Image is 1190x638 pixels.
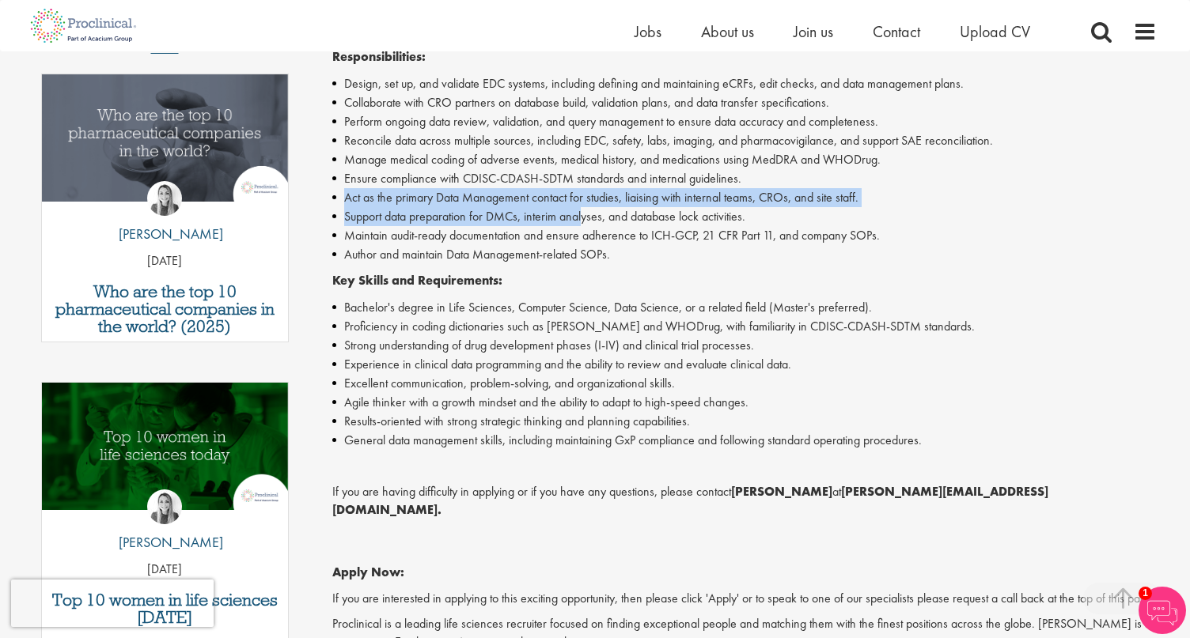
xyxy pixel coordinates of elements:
span: 1 [1139,587,1152,600]
strong: Key Skills and Requirements: [332,272,502,289]
a: Jobs [635,21,661,42]
img: Hannah Burke [147,181,182,216]
li: Support data preparation for DMCs, interim analyses, and database lock activities. [332,207,1158,226]
li: Reconcile data across multiple sources, including EDC, safety, labs, imaging, and pharmacovigilan... [332,131,1158,150]
a: Link to a post [42,74,288,214]
li: Collaborate with CRO partners on database build, validation plans, and data transfer specifications. [332,93,1158,112]
a: Join us [794,21,833,42]
img: Top 10 women in life sciences today [42,383,288,510]
p: [DATE] [42,561,288,579]
li: Strong understanding of drug development phases (I-IV) and clinical trial processes. [332,336,1158,355]
strong: Apply Now: [332,564,404,580]
a: Hannah Burke [PERSON_NAME] [107,181,223,252]
li: Ensure compliance with CDISC-CDASH-SDTM standards and internal guidelines. [332,169,1158,188]
li: Author and maintain Data Management-related SOPs. [332,245,1158,264]
li: Excellent communication, problem-solving, and organizational skills. [332,374,1158,393]
a: Link to a post [42,383,288,523]
li: Manage medical coding of adverse events, medical history, and medications using MedDRA and WHODrug. [332,150,1158,169]
a: About us [701,21,754,42]
img: Top 10 pharmaceutical companies in the world 2025 [42,74,288,202]
li: Experience in clinical data programming and the ability to review and evaluate clinical data. [332,355,1158,374]
p: If you are having difficulty in applying or if you have any questions, please contact at [332,483,1158,519]
img: Chatbot [1139,587,1186,634]
li: Act as the primary Data Management contact for studies, liaising with internal teams, CROs, and s... [332,188,1158,207]
p: [PERSON_NAME] [107,532,223,553]
p: [DATE] [42,252,288,270]
li: Results-oriented with strong strategic thinking and planning capabilities. [332,412,1158,431]
iframe: reCAPTCHA [11,579,214,627]
li: Bachelor's degree in Life Sciences, Computer Science, Data Science, or a related field (Master's ... [332,298,1158,317]
p: If you are interested in applying to this exciting opportunity, then please click 'Apply' or to s... [332,590,1158,608]
a: Upload CV [960,21,1030,42]
li: Proficiency in coding dictionaries such as [PERSON_NAME] and WHODrug, with familiarity in CDISC-C... [332,317,1158,336]
strong: [PERSON_NAME] [731,483,832,500]
li: Maintain audit-ready documentation and ensure adherence to ICH-GCP, 21 CFR Part 11, and company S... [332,226,1158,245]
a: Hannah Burke [PERSON_NAME] [107,489,223,561]
li: Perform ongoing data review, validation, and query management to ensure data accuracy and complet... [332,112,1158,131]
li: Design, set up, and validate EDC systems, including defining and maintaining eCRFs, edit checks, ... [332,74,1158,93]
li: General data management skills, including maintaining GxP compliance and following standard opera... [332,431,1158,450]
strong: [PERSON_NAME][EMAIL_ADDRESS][DOMAIN_NAME]. [332,483,1048,518]
strong: Responsibilities: [332,48,426,65]
a: Contact [873,21,920,42]
a: Who are the top 10 pharmaceutical companies in the world? (2025) [50,283,280,335]
p: [PERSON_NAME] [107,224,223,244]
img: Hannah Burke [147,489,182,524]
li: Agile thinker with a growth mindset and the ability to adapt to high-speed changes. [332,393,1158,412]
